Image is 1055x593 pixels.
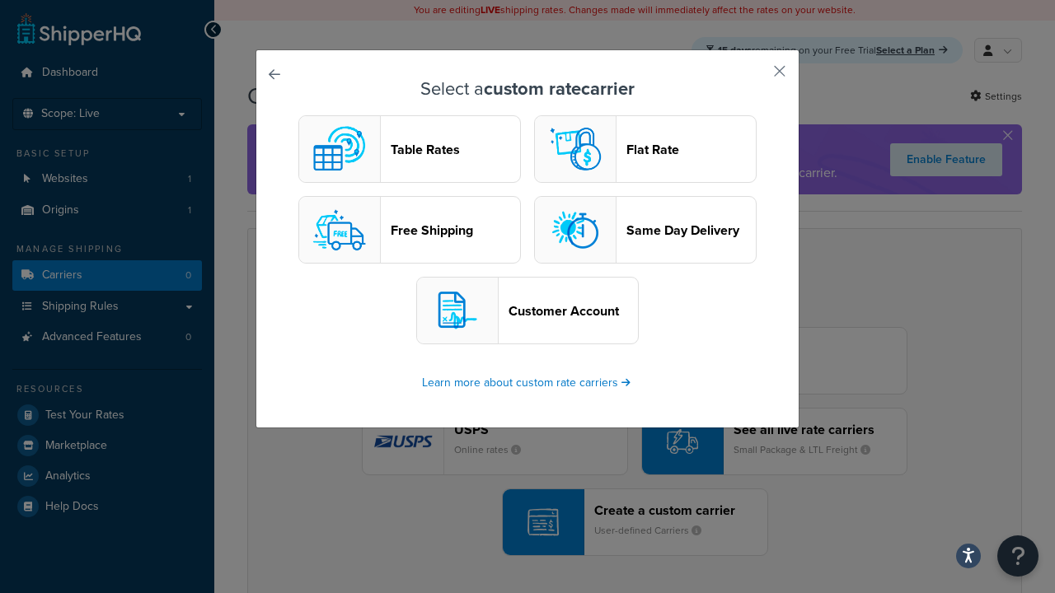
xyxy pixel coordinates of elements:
[424,278,490,343] img: customerAccount logo
[391,222,520,238] header: Free Shipping
[542,116,608,182] img: flat logo
[626,142,756,157] header: Flat Rate
[307,197,373,263] img: free logo
[298,196,521,264] button: free logoFree Shipping
[534,115,757,183] button: flat logoFlat Rate
[542,197,608,263] img: sameday logo
[484,75,635,102] strong: custom rate carrier
[298,79,757,99] h3: Select a
[509,303,638,319] header: Customer Account
[298,115,521,183] button: custom logoTable Rates
[422,374,633,391] a: Learn more about custom rate carriers
[416,277,639,344] button: customerAccount logoCustomer Account
[626,222,756,238] header: Same Day Delivery
[391,142,520,157] header: Table Rates
[534,196,757,264] button: sameday logoSame Day Delivery
[307,116,373,182] img: custom logo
